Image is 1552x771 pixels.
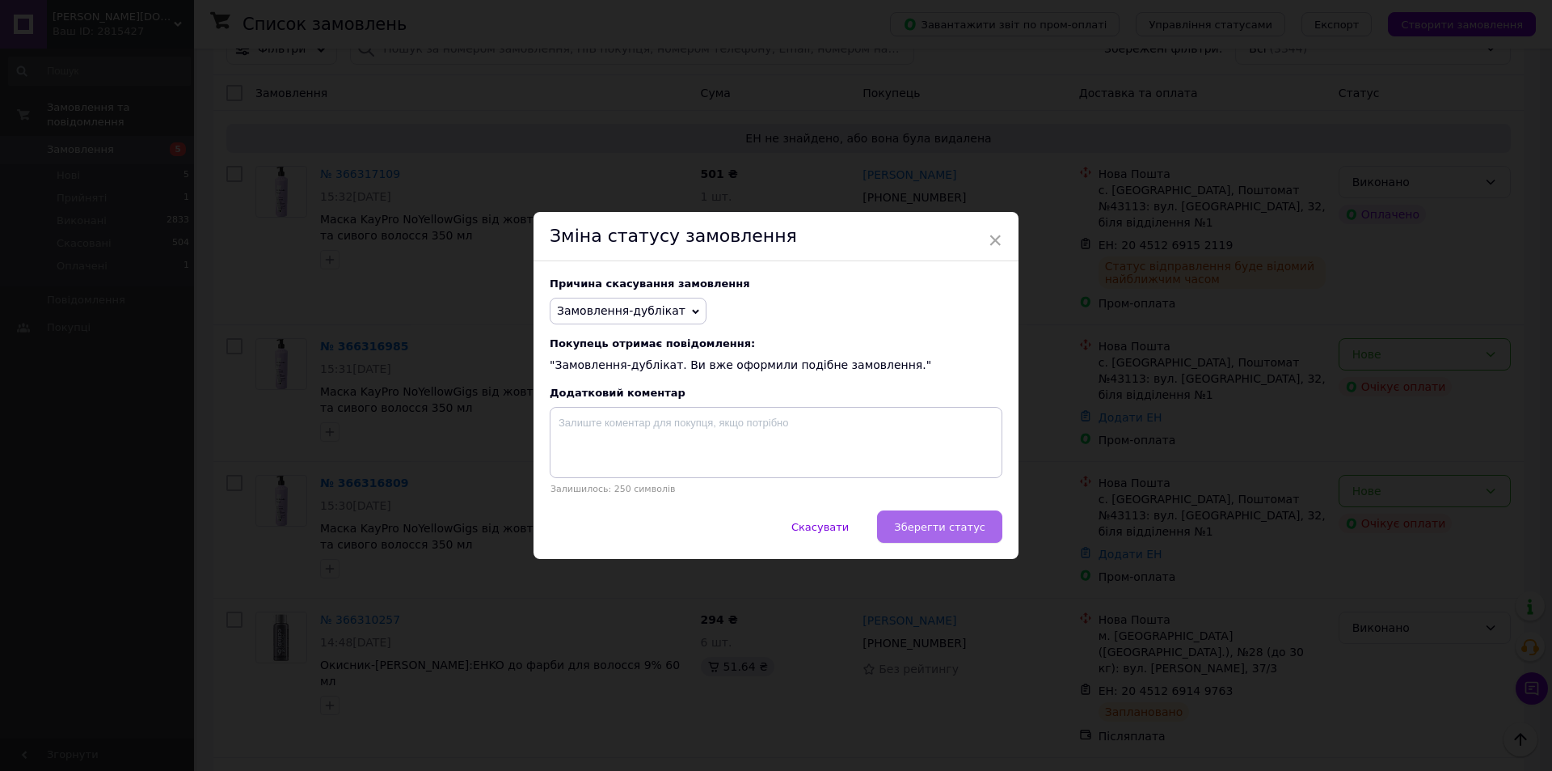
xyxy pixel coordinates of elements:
[550,337,1002,374] div: "Замовлення-дублікат. Ви вже оформили подібне замовлення."
[550,337,1002,349] span: Покупець отримає повідомлення:
[550,277,1002,290] div: Причина скасування замовлення
[557,304,685,317] span: Замовлення-дублікат
[550,484,1002,494] p: Залишилось: 250 символів
[877,510,1002,543] button: Зберегти статус
[533,212,1018,261] div: Зміна статусу замовлення
[774,510,866,543] button: Скасувати
[550,387,1002,399] div: Додатковий коментар
[894,521,985,533] span: Зберегти статус
[791,521,849,533] span: Скасувати
[988,227,1002,254] span: ×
